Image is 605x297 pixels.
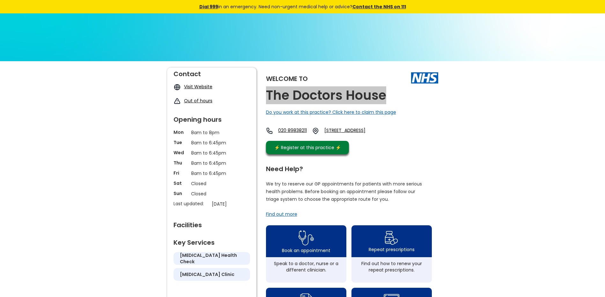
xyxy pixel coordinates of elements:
[351,225,432,283] a: repeat prescription iconRepeat prescriptionsFind out how to renew your repeat prescriptions.
[173,98,181,105] img: exclamation icon
[266,163,432,172] div: Need Help?
[180,271,234,278] h5: [MEDICAL_DATA] clinic
[180,252,244,265] h5: [MEDICAL_DATA] health check
[191,170,232,177] p: 8am to 6:45pm
[266,76,308,82] div: Welcome to
[282,247,330,254] div: Book an appointment
[266,225,346,283] a: book appointment icon Book an appointmentSpeak to a doctor, nurse or a different clinician.
[278,127,307,134] a: 020 89838211
[156,3,449,10] div: in an emergency. Need non-urgent medical help or advice?
[173,219,250,228] div: Facilities
[184,83,212,90] a: Visit Website
[324,127,382,134] a: [STREET_ADDRESS]
[184,98,212,104] a: Out of hours
[173,83,181,91] img: globe icon
[271,144,344,151] div: ⚡️ Register at this practice ⚡️
[385,229,398,246] img: repeat prescription icon
[173,149,188,156] p: Wed
[212,200,253,207] p: [DATE]
[173,68,250,77] div: Contact
[191,160,232,167] p: 8am to 6:45pm
[269,260,343,273] div: Speak to a doctor, nurse or a different clinician.
[266,211,297,217] a: Find out more
[352,4,406,10] a: Contact the NHS on 111
[191,149,232,156] p: 8am to 6:45pm
[266,180,422,203] p: We try to reserve our GP appointments for patients with more serious health problems. Before book...
[266,109,396,115] a: Do you work at this practice? Click here to claim this page
[173,200,209,207] p: Last updated:
[355,260,429,273] div: Find out how to renew your repeat prescriptions.
[199,4,218,10] a: Dial 999
[173,170,188,176] p: Fri
[266,127,273,134] img: telephone icon
[191,190,232,197] p: Closed
[411,72,438,83] img: The NHS logo
[173,160,188,166] p: Thu
[191,139,232,146] p: 8am to 6:45pm
[312,127,319,134] img: practice location icon
[173,113,250,123] div: Opening hours
[266,141,349,154] a: ⚡️ Register at this practice ⚡️
[299,228,314,247] img: book appointment icon
[173,236,250,246] div: Key Services
[173,129,188,135] p: Mon
[191,180,232,187] p: Closed
[173,180,188,186] p: Sat
[173,139,188,146] p: Tue
[266,88,386,103] h2: The Doctors House
[191,129,232,136] p: 8am to 8pm
[369,246,415,253] div: Repeat prescriptions
[173,190,188,197] p: Sun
